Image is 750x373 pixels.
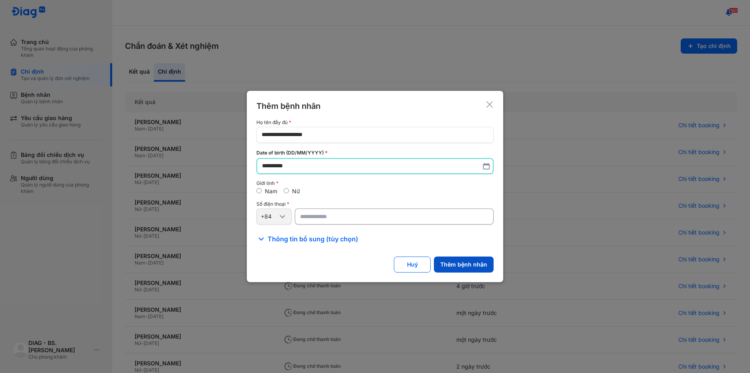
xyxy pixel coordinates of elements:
[265,188,277,195] label: Nam
[256,100,321,112] div: Thêm bệnh nhân
[256,149,494,156] div: Date of birth (DD/MM/YYYY)
[256,120,494,125] div: Họ tên đầy đủ
[394,257,431,273] button: Huỷ
[256,180,494,186] div: Giới tính
[292,188,300,195] label: Nữ
[256,201,494,207] div: Số điện thoại
[434,257,494,273] button: Thêm bệnh nhân
[268,234,358,244] span: Thông tin bổ sung (tùy chọn)
[261,213,278,220] div: +84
